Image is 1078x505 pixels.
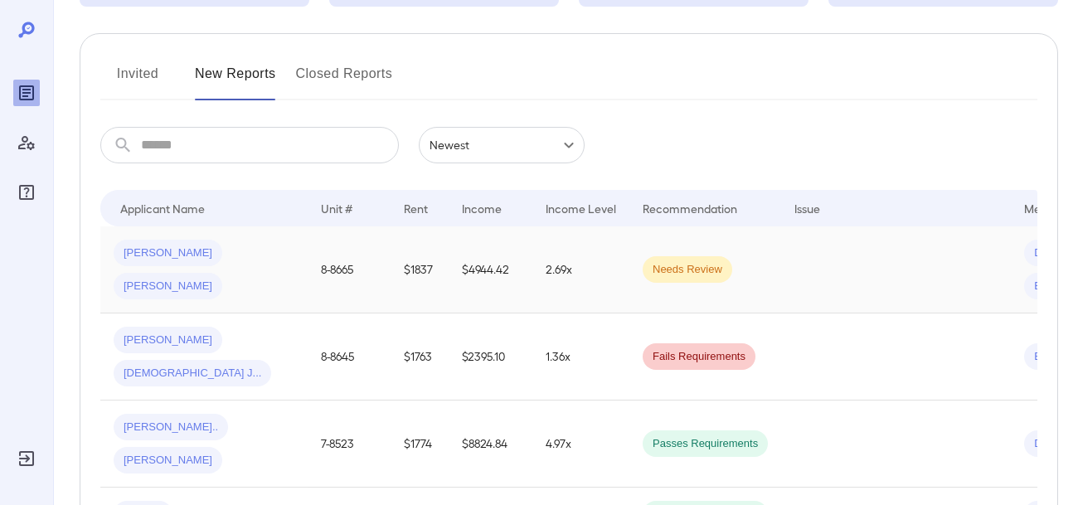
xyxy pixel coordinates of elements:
[546,198,616,218] div: Income Level
[449,401,532,488] td: $8824.84
[13,80,40,106] div: Reports
[391,313,449,401] td: $1763
[114,245,222,261] span: [PERSON_NAME]
[419,127,585,163] div: Newest
[643,262,732,278] span: Needs Review
[404,198,430,218] div: Rent
[643,349,755,365] span: Fails Requirements
[195,61,276,100] button: New Reports
[13,179,40,206] div: FAQ
[114,366,271,381] span: [DEMOGRAPHIC_DATA] J...
[321,198,352,218] div: Unit #
[13,445,40,472] div: Log Out
[120,198,205,218] div: Applicant Name
[308,313,391,401] td: 8-8645
[449,313,532,401] td: $2395.10
[308,401,391,488] td: 7-8523
[1024,198,1065,218] div: Method
[391,401,449,488] td: $1774
[449,226,532,313] td: $4944.42
[532,401,629,488] td: 4.97x
[794,198,821,218] div: Issue
[532,226,629,313] td: 2.69x
[462,198,502,218] div: Income
[114,333,222,348] span: [PERSON_NAME]
[13,129,40,156] div: Manage Users
[114,279,222,294] span: [PERSON_NAME]
[114,420,228,435] span: [PERSON_NAME]..
[643,436,768,452] span: Passes Requirements
[643,198,737,218] div: Recommendation
[114,453,222,469] span: [PERSON_NAME]
[308,226,391,313] td: 8-8665
[100,61,175,100] button: Invited
[391,226,449,313] td: $1837
[532,313,629,401] td: 1.36x
[296,61,393,100] button: Closed Reports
